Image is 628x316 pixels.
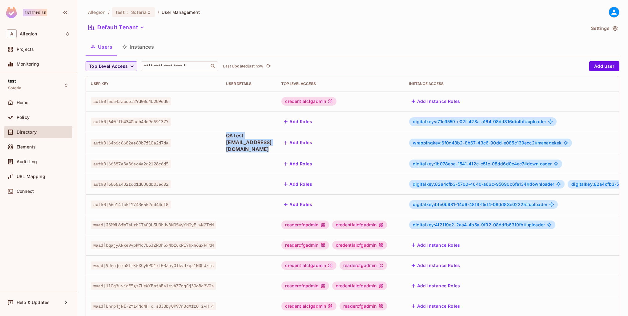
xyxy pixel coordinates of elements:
span: digitalkey:82a4cfb3-5700-4640-a66c-95690c6fe134 [413,181,529,187]
span: # [524,161,527,166]
button: Add Instance Roles [409,96,463,106]
span: auth0|5e543aadef29d00d4b2896d0 [91,97,171,105]
span: uploader [413,202,547,207]
button: Default Tenant [86,22,147,32]
span: Home [17,100,29,105]
span: digitalkey:4f2119e2-2aa4-4b5a-9f92-08ddfb6319fb [413,222,526,227]
span: waad|1l0q3uvjcE5gsZUeWYFsjhEa1evAZ7nqCj3QoBc3VOs [91,282,216,290]
span: refresh [266,63,271,69]
button: Add Roles [281,159,315,169]
span: auth0|66387a3a36ec4a2d2128c6d5 [91,160,171,168]
span: Soteria [131,9,147,15]
span: Audit Log [17,159,37,164]
span: # [525,119,528,124]
div: User Details [226,81,272,86]
button: Settings [589,23,619,33]
span: digitalkey:a71c9559-e02f-428a-a164-08dd816db4bf [413,119,528,124]
span: A [7,29,17,38]
button: Users [86,39,117,55]
span: Elements [17,144,36,149]
span: Workspace: Allegion [20,31,37,36]
span: auth0|6666a432fcd1d830db03ed02 [91,180,171,188]
div: credentialcfgadmin [332,241,387,249]
span: waad|J3MWL8fmTsLrhCTaGQL5U0hUvBN05WyYH0yE_wN2TzM [91,221,216,229]
span: downloader [413,161,552,166]
div: readercfgadmin [281,221,329,229]
span: the active workspace [88,9,106,15]
button: Add Roles [281,117,315,127]
div: credentialcfgadmin [281,261,336,270]
span: uploader [413,119,546,124]
div: readercfgadmin [340,261,387,270]
div: credentialcfgadmin [332,221,387,229]
button: Add Instance Roles [409,240,463,250]
span: auth0|64b6c6682ee89b7f10a2d7da [91,139,171,147]
span: downloader [413,182,554,187]
button: Add Roles [281,179,315,189]
div: readercfgadmin [281,282,329,290]
span: : [127,10,129,15]
button: refresh [264,63,272,70]
span: URL Mapping [17,174,45,179]
li: / [108,9,110,15]
button: Add Roles [281,200,315,209]
span: Help & Updates [17,300,50,305]
div: Top Level Access [281,81,399,86]
div: credentialcfgadmin [281,302,336,310]
span: Projects [17,47,34,52]
span: Top Level Access [89,63,128,70]
button: Add Instance Roles [409,261,463,270]
div: readercfgadmin [340,302,387,310]
div: Enterprise [23,9,47,16]
span: wrappingkey:6f0d48b2-8b67-43c6-90dd-e085c139ecc2 [413,140,537,145]
span: Policy [17,115,30,120]
span: # [535,140,537,145]
span: waad|9JnujurhSfrK5XCyRPO1rl0BZoyOTkvd-qz1N0hJ-fs [91,261,216,269]
span: Monitoring [17,62,39,67]
span: waad|bqajyANke9vbW4c7L6JZROhSxMbfuxRE7hxh6uxRFtM [91,241,216,249]
span: waad|Lhnp4jNI-2Yi4NdMH_c_s8J8byUP97n8dXfr8_ivH_4 [91,302,216,310]
span: QATest [EMAIL_ADDRESS][DOMAIN_NAME] [226,132,272,152]
div: credentialcfgadmin [332,282,387,290]
span: # [526,202,529,207]
button: Add Roles [281,138,315,148]
span: test [116,9,125,15]
button: Add Instance Roles [409,281,463,291]
span: Click to refresh data [263,63,272,70]
span: test [8,79,16,83]
span: auth0|640ffb4340bdb4dd9c591377 [91,118,171,126]
div: credentialcfgadmin [281,97,336,106]
span: Directory [17,130,37,135]
span: digitalkey:1b078eba-1541-412c-c51c-08dd6d0c4ec7 [413,161,527,166]
span: User Management [162,9,200,15]
button: Add user [589,61,619,71]
img: SReyMgAAAABJRU5ErkJggg== [6,7,17,18]
div: readercfgadmin [281,241,329,249]
span: uploader [413,222,545,227]
span: digitalkey:bfe0b981-14d6-48f9-f5d4-08dd83e02225 [413,202,529,207]
button: Instances [117,39,159,55]
div: User Key [91,81,216,86]
button: Add Instance Roles [409,301,463,311]
span: # [527,181,529,187]
p: Last Updated just now [223,64,263,69]
span: auth0|66e14fc5117436552ed44df8 [91,201,171,209]
span: managekek [413,140,562,145]
span: Connect [17,189,34,194]
span: # [524,222,526,227]
button: Top Level Access [86,61,137,71]
li: / [158,9,159,15]
span: Soteria [8,86,21,91]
